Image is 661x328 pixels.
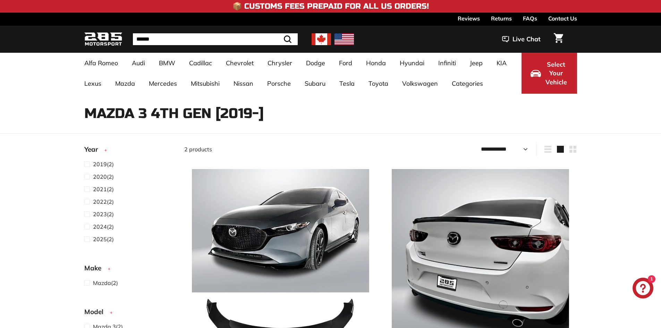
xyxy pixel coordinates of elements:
span: Year [84,144,103,154]
span: 2023 [93,211,107,218]
button: Live Chat [493,31,550,48]
span: Live Chat [512,35,541,44]
a: FAQs [523,12,537,24]
a: Alfa Romeo [77,53,125,73]
h1: Mazda 3 4th Gen [2019-] [84,106,577,121]
span: Mazda [93,279,111,286]
a: Categories [445,73,490,94]
h4: 📦 Customs Fees Prepaid for All US Orders! [232,2,429,10]
span: 2024 [93,223,107,230]
a: Mitsubishi [184,73,227,94]
a: Nissan [227,73,260,94]
a: Mazda [108,73,142,94]
a: Chrysler [261,53,299,73]
div: 2 products [184,145,381,153]
span: 2020 [93,173,107,180]
input: Search [133,33,298,45]
a: Porsche [260,73,298,94]
a: Dodge [299,53,332,73]
span: Make [84,263,107,273]
a: Subaru [298,73,332,94]
a: Mercedes [142,73,184,94]
button: Model [84,305,173,322]
span: Model [84,307,109,317]
span: (2) [93,279,118,287]
button: Make [84,261,173,278]
a: Audi [125,53,152,73]
a: Tesla [332,73,362,94]
inbox-online-store-chat: Shopify online store chat [630,278,655,300]
button: Select Your Vehicle [522,53,577,94]
a: Chevrolet [219,53,261,73]
img: Logo_285_Motorsport_areodynamics_components [84,31,122,48]
span: 2022 [93,198,107,205]
a: BMW [152,53,182,73]
span: 2021 [93,186,107,193]
a: Returns [491,12,512,24]
a: Volkswagen [395,73,445,94]
span: (2) [93,235,114,243]
span: (2) [93,185,114,193]
a: Lexus [77,73,108,94]
span: 2019 [93,161,107,168]
a: Ford [332,53,359,73]
span: (2) [93,222,114,231]
a: Jeep [463,53,490,73]
a: Cart [550,27,567,51]
a: Cadillac [182,53,219,73]
span: Select Your Vehicle [544,60,568,87]
a: Reviews [458,12,480,24]
a: Toyota [362,73,395,94]
span: (2) [93,197,114,206]
a: Honda [359,53,393,73]
a: Infiniti [431,53,463,73]
a: Contact Us [548,12,577,24]
span: 2025 [93,236,107,243]
span: (2) [93,173,114,181]
button: Year [84,142,173,160]
a: KIA [490,53,514,73]
a: Hyundai [393,53,431,73]
span: (2) [93,210,114,218]
span: (2) [93,160,114,168]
